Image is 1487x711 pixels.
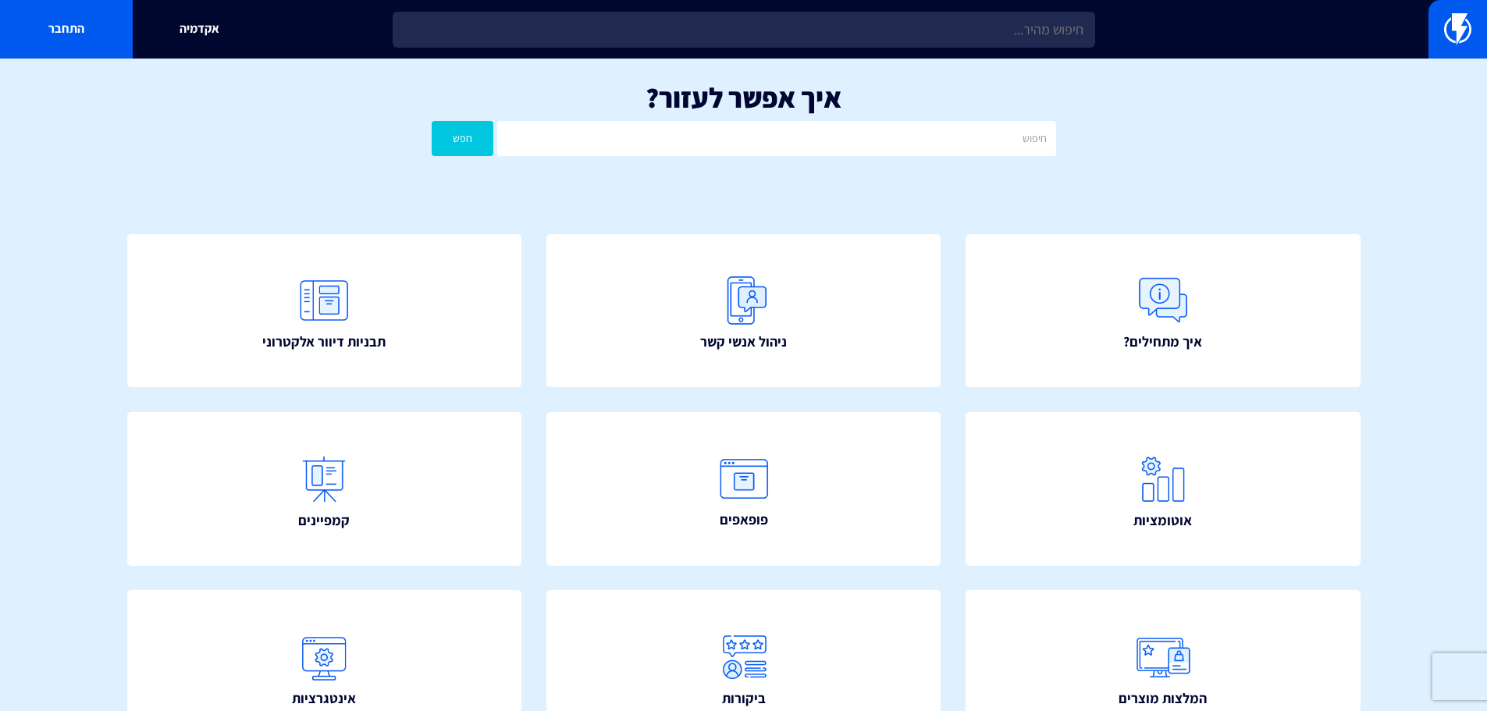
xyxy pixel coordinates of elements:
a: תבניות דיוור אלקטרוני [127,234,522,388]
a: איך מתחילים? [966,234,1361,388]
span: איך מתחילים? [1123,332,1202,352]
input: חיפוש מהיר... [393,12,1095,48]
input: חיפוש [497,121,1055,156]
span: ניהול אנשי קשר [700,332,787,352]
span: פופאפים [720,510,768,530]
h1: איך אפשר לעזור? [23,82,1464,113]
span: המלצות מוצרים [1119,688,1207,709]
a: פופאפים [546,412,941,566]
span: אינטגרציות [292,688,356,709]
span: אוטומציות [1133,510,1192,531]
span: קמפיינים [298,510,350,531]
span: תבניות דיוור אלקטרוני [262,332,386,352]
a: קמפיינים [127,412,522,566]
span: ביקורות [722,688,766,709]
button: חפש [432,121,494,156]
a: ניהול אנשי קשר [546,234,941,388]
a: אוטומציות [966,412,1361,566]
